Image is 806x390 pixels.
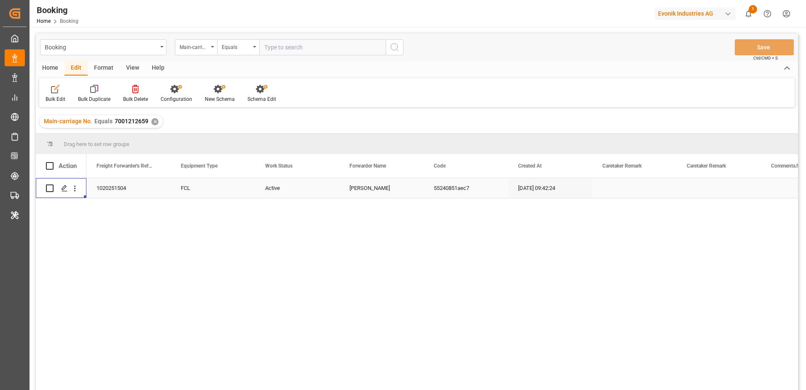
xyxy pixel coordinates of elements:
[735,39,794,55] button: Save
[175,39,217,55] button: open menu
[86,178,171,198] div: 1020251504
[386,39,403,55] button: search button
[687,163,726,169] span: Caretaker Remark
[205,95,235,103] div: New Schema
[265,163,293,169] span: Work Status
[161,95,192,103] div: Configuration
[339,178,424,198] div: [PERSON_NAME]
[123,95,148,103] div: Bulk Delete
[36,178,86,198] div: Press SPACE to select this row.
[255,178,339,198] div: Active
[37,18,51,24] a: Home
[97,163,153,169] span: Freight Forwarder's Reference No.
[247,95,276,103] div: Schema Edit
[88,61,120,76] div: Format
[120,61,145,76] div: View
[434,163,446,169] span: Code
[518,163,542,169] span: Created At
[602,163,642,169] span: Caretaker Remark
[217,39,259,55] button: open menu
[180,41,208,51] div: Main-carriage No.
[655,8,736,20] div: Evonik Industries AG
[171,178,255,198] div: FCL
[508,178,592,198] div: [DATE] 09:42:24
[222,41,250,51] div: Equals
[145,61,171,76] div: Help
[45,41,157,52] div: Booking
[655,5,739,22] button: Evonik Industries AG
[259,39,386,55] input: Type to search
[64,61,88,76] div: Edit
[44,118,92,125] span: Main-carriage No.
[78,95,110,103] div: Bulk Duplicate
[749,5,757,14] span: 1
[758,4,777,23] button: Help Center
[46,95,65,103] div: Bulk Edit
[115,118,148,125] span: 7001212659
[40,39,167,55] button: open menu
[753,55,778,61] span: Ctrl/CMD + S
[151,118,159,125] div: ✕
[349,163,386,169] span: Forwarder Name
[36,61,64,76] div: Home
[59,162,77,170] div: Action
[94,118,113,125] span: Equals
[424,178,508,198] div: 55240851aec7
[64,141,129,147] span: Drag here to set row groups
[181,163,218,169] span: Equipment Type
[739,4,758,23] button: show 1 new notifications
[37,4,78,16] div: Booking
